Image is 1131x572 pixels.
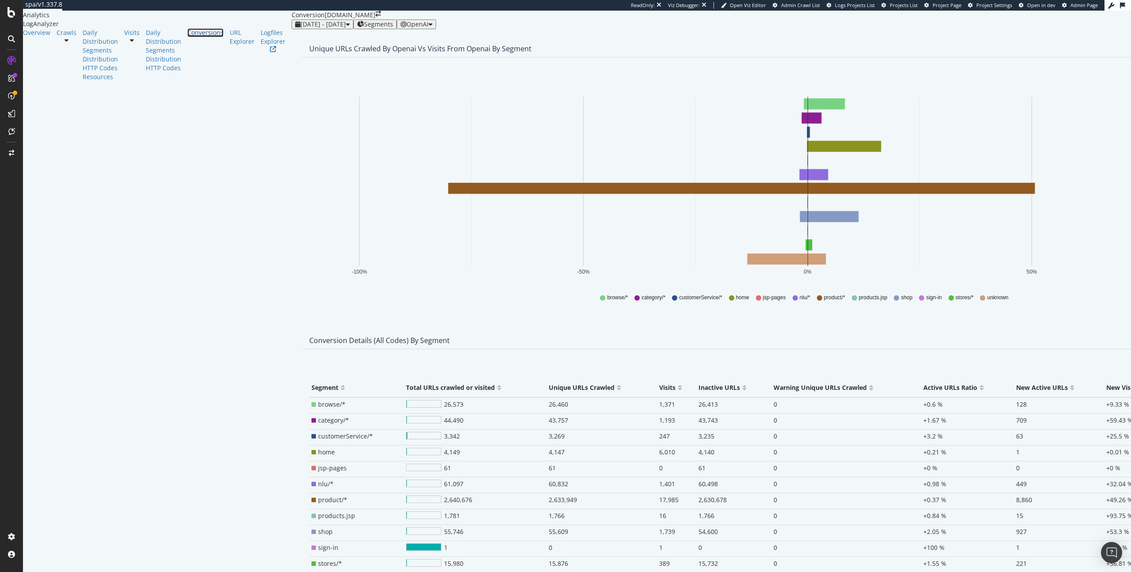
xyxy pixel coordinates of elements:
span: +0.21 % [923,448,946,456]
span: 0 [698,543,702,552]
span: +1.67 % [923,416,946,424]
span: browse/* [318,400,345,408]
span: 0 [774,527,777,536]
span: 26,460 [549,400,568,408]
span: home [736,294,749,301]
span: 0 [774,432,777,440]
span: 55,609 [549,527,568,536]
span: 61 [444,464,451,475]
span: 54,600 [698,527,718,536]
span: 15,980 [444,559,463,570]
span: 0 [774,448,777,456]
span: Admin Crawl List [781,2,820,8]
span: 3,342 [444,432,460,443]
span: 2,630,678 [698,496,727,504]
span: Open in dev [1027,2,1055,8]
a: Project Settings [968,2,1012,9]
span: +2.05 % [923,527,946,536]
span: 55,746 [444,527,463,538]
div: arrow-right-arrow-left [376,11,381,17]
button: [DATE] - [DATE] [292,19,353,29]
a: Overview [23,28,50,37]
span: +1.55 % [923,559,946,568]
span: 0 [659,464,663,472]
div: Visits [659,381,676,395]
a: Logfiles Explorer [261,28,285,52]
span: 43,743 [698,416,718,424]
span: 60,832 [549,480,568,488]
a: HTTP Codes [146,64,181,72]
span: 16 [659,511,666,520]
span: 389 [659,559,670,568]
text: -50% [577,269,590,275]
a: Segments Distribution [83,46,118,64]
span: 0 [774,543,777,552]
div: [DOMAIN_NAME] [325,11,376,19]
span: 17,985 [659,496,679,504]
span: 61,097 [444,480,463,491]
span: 927 [1016,527,1027,536]
span: 2,633,949 [549,496,577,504]
span: 1,401 [659,480,675,488]
span: customerService/* [318,432,373,440]
a: Admin Page [1062,2,1098,9]
span: 15,732 [698,559,718,568]
span: 449 [1016,480,1027,488]
span: category/* [641,294,665,301]
span: 44,490 [444,416,463,427]
span: +0.01 % [1106,448,1129,456]
span: [DATE] - [DATE] [300,20,346,28]
span: Admin Page [1070,2,1098,8]
span: products.jsp [859,294,888,301]
span: Segments [364,21,393,28]
div: Warning Unique URLs Crawled [774,381,867,395]
a: Resources [83,72,118,81]
span: 1,766 [549,511,565,520]
span: 4,140 [698,448,714,456]
span: shop [901,294,912,301]
text: 50% [1026,269,1037,275]
span: 1,766 [698,511,714,520]
a: Crawls [57,28,76,37]
div: Unique URLs Crawled by openai vs Visits from openai by Segment [309,44,531,53]
div: Conversions [187,28,224,37]
a: HTTP Codes [83,64,118,72]
span: 26,573 [444,400,463,411]
span: +9.33 % [1106,400,1129,408]
span: 0 [774,464,777,472]
span: stores/* [318,559,342,568]
span: +0.98 % [923,480,946,488]
span: 26,413 [698,400,718,408]
span: 43,757 [549,416,568,424]
span: 0 [774,400,777,408]
span: 221 [1016,559,1027,568]
span: product/* [824,294,845,301]
span: +0 % [1106,464,1120,472]
span: 0 [774,511,777,520]
span: stores/* [956,294,974,301]
span: jsp-pages [318,464,347,472]
span: 0 [774,480,777,488]
div: Visits [124,28,140,37]
span: 0 [774,559,777,568]
span: 709 [1016,416,1027,424]
div: Logfiles Explorer [261,28,285,46]
div: Viz Debugger: [668,2,700,9]
span: category/* [318,416,349,424]
span: 1 [444,543,448,554]
span: +0.6 % [923,400,943,408]
div: Analytics [23,11,292,19]
a: Logs Projects List [827,2,875,9]
span: 61 [549,464,556,472]
span: Projects List [890,2,918,8]
span: customerService/* [679,294,722,301]
a: Open in dev [1019,2,1055,9]
span: 0 [549,543,552,552]
a: Segments Distribution [146,46,181,64]
span: +3.2 % [923,432,943,440]
span: 2,640,676 [444,496,472,507]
